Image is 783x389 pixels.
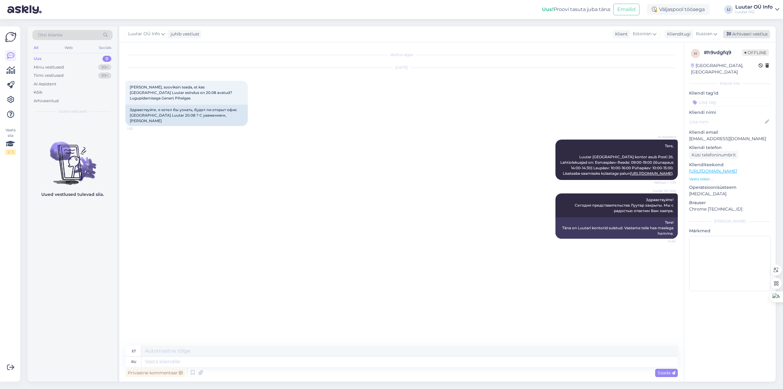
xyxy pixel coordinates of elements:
[724,5,733,14] div: LI
[689,129,771,136] p: Kliendi email
[704,49,742,56] div: # h9vdgfq9
[735,9,773,14] div: Luutar OÜ
[5,127,16,155] div: Vaata siia
[653,189,676,193] span: Luutar OÜ Info
[689,228,771,234] p: Märkmed
[127,126,150,131] span: 1:33
[125,52,678,58] div: Vestlus algas
[5,149,16,155] div: 2 / 3
[34,64,64,70] div: Minu vestlused
[38,32,62,38] span: Otsi kliente
[102,56,111,62] div: 0
[613,31,628,37] div: Klient
[63,44,74,52] div: Web
[131,357,136,367] div: ru
[689,184,771,191] p: Operatsioonisüsteem
[34,89,43,95] div: Kõik
[613,4,640,15] button: Emailid
[130,85,233,100] span: [PERSON_NAME], sooviksin teada, et kas [GEOGRAPHIC_DATA] Luutar esindus on 20.08 avatud? Lugupida...
[575,197,674,213] span: Здравствуйте! Сегодня представительства Луутар закрыты. Мы с радостью ответим Вам завтра.
[694,51,697,56] span: h
[689,200,771,206] p: Brauser
[658,370,675,376] span: Saada
[168,31,199,37] div: juhib vestlust
[691,62,759,75] div: [GEOGRAPHIC_DATA], [GEOGRAPHIC_DATA]
[689,90,771,96] p: Kliendi tag'id
[630,171,673,176] a: [URL][DOMAIN_NAME]
[689,191,771,197] p: [MEDICAL_DATA]
[689,81,771,86] div: Kliendi info
[555,217,678,239] div: Tere! Täna on Luutari kontorid suletud. Vastame teile hea meelega homme.
[98,64,111,70] div: 99+
[58,109,87,114] span: Uued vestlused
[689,176,771,182] p: Vaata edasi ...
[98,44,113,52] div: Socials
[653,239,676,244] span: 14:54
[128,31,160,37] span: Luutar OÜ Info
[633,31,651,37] span: Estonian
[653,135,676,139] span: AI Assistent
[41,191,104,198] p: Uued vestlused tulevad siia.
[742,49,769,56] span: Offline
[735,5,773,9] div: Luutar OÜ Info
[647,4,710,15] div: Väljaspool tööaega
[125,369,185,377] div: Privaatne kommentaar
[689,144,771,151] p: Kliendi telefon
[5,31,17,43] img: Askly Logo
[125,65,678,70] div: [DATE]
[28,131,117,186] img: No chats
[689,151,738,159] div: Küsi telefoninumbrit
[32,44,39,52] div: All
[542,6,611,13] div: Proovi tasuta juba täna:
[665,31,691,37] div: Klienditugi
[132,346,136,356] div: et
[689,206,771,212] p: Chrome [TECHNICAL_ID]
[696,31,712,37] span: Russian
[723,30,770,38] div: Arhiveeri vestlus
[689,109,771,116] p: Kliendi nimi
[34,73,64,79] div: Tiimi vestlused
[98,73,111,79] div: 99+
[735,5,779,14] a: Luutar OÜ InfoLuutar OÜ
[34,56,42,62] div: Uus
[689,98,771,107] input: Lisa tag
[125,105,248,126] div: Здравствуйте, я хотел бы узнать, будет ли открыт офис [GEOGRAPHIC_DATA] Luutar 20.08 ? С уважение...
[689,219,771,224] div: [PERSON_NAME]
[689,162,771,168] p: Klienditeekond
[34,81,56,87] div: AI Assistent
[34,98,59,104] div: Arhiveeritud
[689,168,737,174] a: [URL][DOMAIN_NAME]
[689,136,771,142] p: [EMAIL_ADDRESS][DOMAIN_NAME]
[542,6,554,12] b: Uus!
[653,180,676,185] span: Nähtud ✓ 1:33
[689,118,764,125] input: Lisa nimi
